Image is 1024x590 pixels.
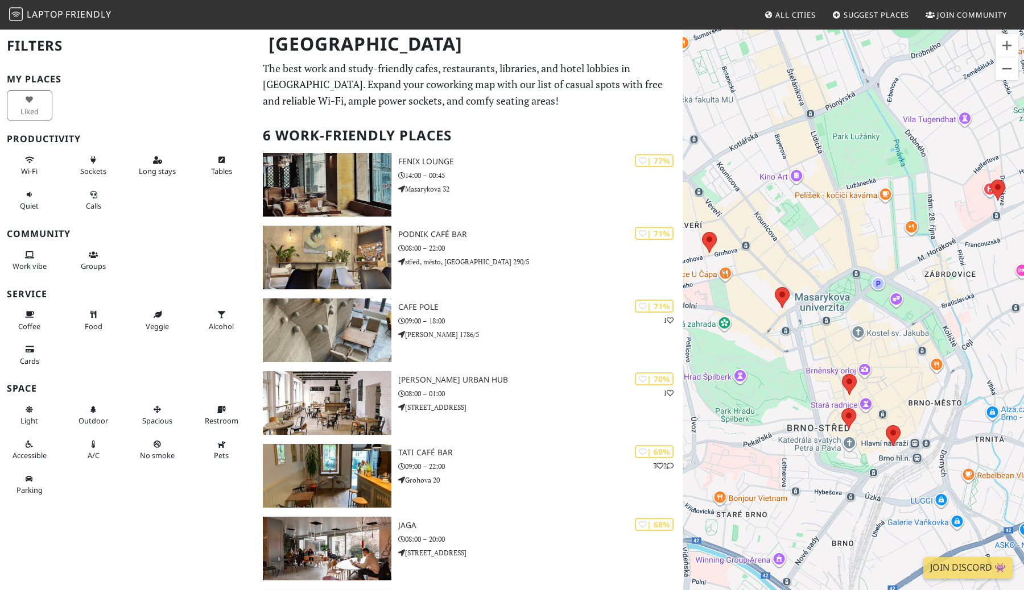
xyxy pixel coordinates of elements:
[398,534,683,545] p: 08:00 – 20:00
[263,444,391,508] img: TATI Café Bar
[146,321,169,331] span: Veggie
[635,154,674,167] div: | 77%
[9,7,23,21] img: LaptopFriendly
[635,518,674,531] div: | 68%
[9,5,112,25] a: LaptopFriendly LaptopFriendly
[71,185,117,215] button: Calls
[27,8,64,20] span: Laptop
[398,521,683,530] h3: JAGA
[398,448,683,458] h3: TATI Café Bar
[921,5,1011,25] a: Join Community
[135,400,180,430] button: Spacious
[263,60,676,109] p: The best work and study-friendly cafes, restaurants, libraries, and hotel lobbies in [GEOGRAPHIC_...
[71,400,117,430] button: Outdoor
[923,557,1013,579] a: Join Discord 👾
[20,416,38,426] span: Natural light
[259,28,680,60] h1: [GEOGRAPHIC_DATA]
[256,444,683,508] a: TATI Café Bar | 69% 32 TATI Café Bar 09:00 – 22:00 Grohova 20
[21,166,38,176] span: Stable Wi-Fi
[398,256,683,267] p: střed, město, [GEOGRAPHIC_DATA] 290/5
[256,371,683,435] a: SKØG Urban Hub | 70% 1 [PERSON_NAME] Urban Hub 08:00 – 01:00 [STREET_ADDRESS]
[844,10,910,20] span: Suggest Places
[263,517,391,580] img: JAGA
[398,230,683,239] h3: Podnik café bar
[263,298,391,362] img: cafe POLE
[256,298,683,362] a: cafe POLE | 71% 1 cafe POLE 09:00 – 18:00 [PERSON_NAME] 1786/5
[635,445,674,458] div: | 69%
[7,151,52,181] button: Wi-Fi
[214,450,229,460] span: Pet friendly
[88,450,100,460] span: Air conditioned
[135,151,180,181] button: Long stays
[20,201,39,211] span: Quiet
[139,166,176,176] span: Long stays
[263,153,391,217] img: Fenix Lounge
[85,321,102,331] span: Food
[211,166,232,176] span: Work-friendly tables
[635,372,674,385] div: | 70%
[398,315,683,326] p: 09:00 – 18:00
[635,300,674,313] div: | 71%
[135,305,180,335] button: Veggie
[7,228,249,239] h3: Community
[205,416,238,426] span: Restroom
[71,305,117,335] button: Food
[81,261,106,271] span: Group tables
[398,157,683,167] h3: Fenix Lounge
[256,517,683,580] a: JAGA | 68% JAGA 08:00 – 20:00 [STREET_ADDRESS]
[828,5,914,25] a: Suggest Places
[209,321,234,331] span: Alcohol
[635,227,674,240] div: | 71%
[7,340,52,370] button: Cards
[398,243,683,254] p: 08:00 – 22:00
[263,226,391,289] img: Podnik café bar
[398,547,683,558] p: [STREET_ADDRESS]
[7,383,249,394] h3: Space
[79,416,108,426] span: Outdoor area
[775,10,816,20] span: All Cities
[398,184,683,194] p: Masarykova 32
[199,435,245,465] button: Pets
[7,134,249,144] h3: Productivity
[7,28,249,63] h2: Filters
[199,151,245,181] button: Tables
[663,388,674,398] p: 1
[937,10,1007,20] span: Join Community
[996,57,1018,80] button: Zoom out
[71,151,117,181] button: Sockets
[398,402,683,413] p: [STREET_ADDRESS]
[263,371,391,435] img: SKØG Urban Hub
[398,302,683,312] h3: cafe POLE
[71,246,117,276] button: Groups
[398,375,683,385] h3: [PERSON_NAME] Urban Hub
[142,416,172,426] span: Spacious
[140,450,175,460] span: Smoke free
[7,185,52,215] button: Quiet
[86,201,101,211] span: Video/audio calls
[398,329,683,340] p: [PERSON_NAME] 1786/5
[13,261,47,271] span: People working
[199,305,245,335] button: Alcohol
[7,469,52,500] button: Parking
[71,435,117,465] button: A/C
[7,289,249,300] h3: Service
[263,118,676,153] h2: 6 Work-Friendly Places
[653,460,674,471] p: 3 2
[16,485,43,495] span: Parking
[13,450,47,460] span: Accessible
[996,34,1018,57] button: Zoom in
[663,315,674,326] p: 1
[199,400,245,430] button: Restroom
[256,226,683,289] a: Podnik café bar | 71% Podnik café bar 08:00 – 22:00 střed, město, [GEOGRAPHIC_DATA] 290/5
[398,388,683,399] p: 08:00 – 01:00
[20,356,39,366] span: Credit cards
[759,5,820,25] a: All Cities
[7,435,52,465] button: Accessible
[398,475,683,485] p: Grohova 20
[7,246,52,276] button: Work vibe
[398,170,683,181] p: 14:00 – 00:45
[7,74,249,85] h3: My Places
[256,153,683,217] a: Fenix Lounge | 77% Fenix Lounge 14:00 – 00:45 Masarykova 32
[7,400,52,430] button: Light
[135,435,180,465] button: No smoke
